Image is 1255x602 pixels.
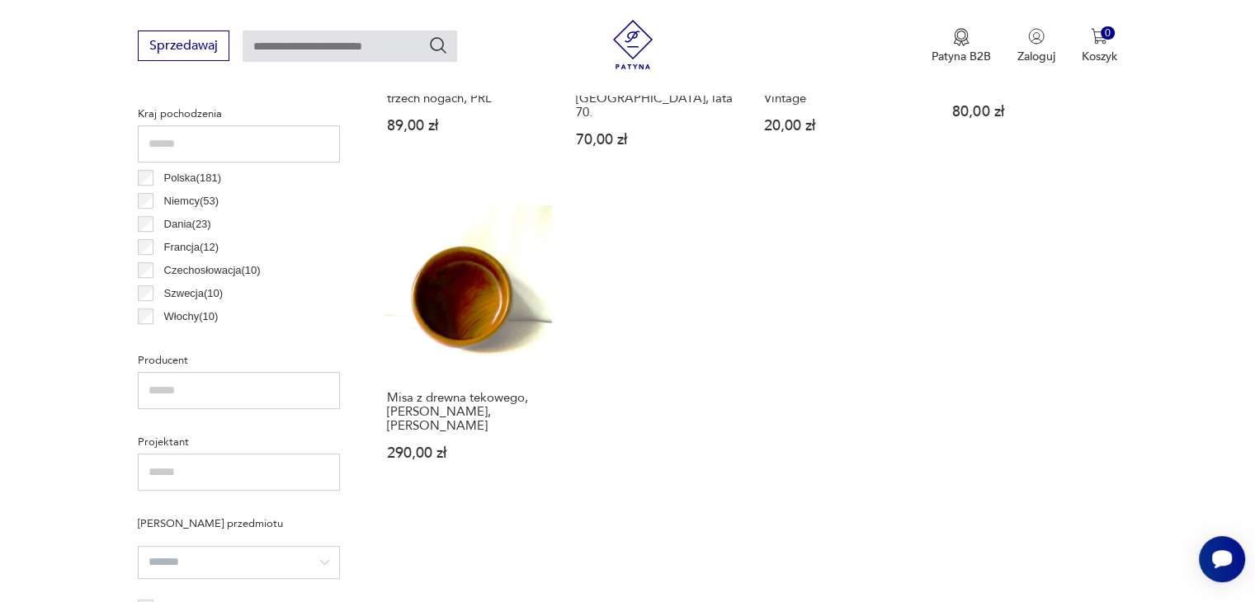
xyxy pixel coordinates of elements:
a: Misa z drewna tekowego, Jens Quistgaard, DaniaMisa z drewna tekowego, [PERSON_NAME], [PERSON_NAME... [380,205,551,491]
a: Sprzedawaj [138,41,229,53]
button: Patyna B2B [932,28,991,64]
p: 290,00 zł [387,446,544,460]
p: Koszyk [1082,49,1117,64]
p: Dania ( 23 ) [164,215,211,233]
button: Zaloguj [1017,28,1055,64]
p: Włochy ( 10 ) [164,308,219,326]
img: Ikonka użytkownika [1028,28,1045,45]
p: 70,00 zł [576,133,733,147]
iframe: Smartsupp widget button [1199,536,1245,582]
h3: Szklana turkusowa misa, [GEOGRAPHIC_DATA], lata 70. [576,78,733,120]
p: Niemcy ( 53 ) [164,192,219,210]
a: Ikona medaluPatyna B2B [932,28,991,64]
h3: Misa z drewna tekowego, [PERSON_NAME], [PERSON_NAME] [387,391,544,433]
img: Ikona koszyka [1091,28,1107,45]
p: Patyna B2B [932,49,991,64]
p: Francja ( 12 ) [164,238,219,256]
p: Kraj pochodzenia [138,105,340,123]
p: Producent [138,351,340,369]
button: Sprzedawaj [138,31,229,61]
p: Zaloguj [1017,49,1055,64]
p: [PERSON_NAME] przedmiotu [138,515,340,533]
img: Patyna - sklep z meblami i dekoracjami vintage [608,20,658,69]
p: Projektant [138,433,340,451]
p: Czechosłowacja ( 10 ) [164,261,261,280]
button: 0Koszyk [1082,28,1117,64]
p: Szwecja ( 10 ) [164,285,224,303]
p: 80,00 zł [952,105,1109,119]
p: Czechy ( 4 ) [164,331,213,349]
button: Szukaj [428,35,448,55]
p: Polska ( 181 ) [164,169,221,187]
div: 0 [1101,26,1115,40]
p: 20,00 zł [764,119,921,133]
h3: Szklana bordowa misa na trzech nogach, PRL [387,78,544,106]
img: Ikona medalu [953,28,970,46]
p: 89,00 zł [387,119,544,133]
h3: Salaterka z falbanką Art Vintage [764,78,921,106]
